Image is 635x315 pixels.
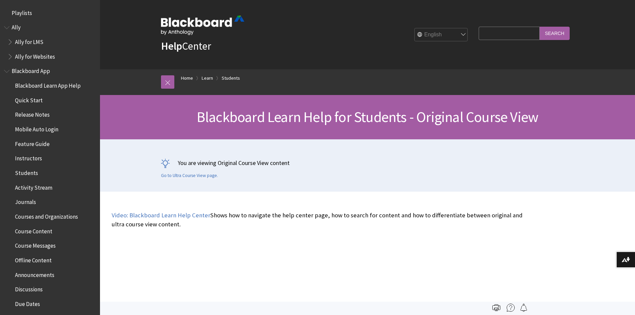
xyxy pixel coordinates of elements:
span: Offline Content [15,255,52,264]
img: Follow this page [520,304,528,312]
a: Video: Blackboard Learn Help Center [112,211,210,219]
span: Journals [15,197,36,206]
span: Announcements [15,269,54,278]
a: Home [181,74,193,82]
span: Blackboard Learn Help for Students - Original Course View [197,108,538,126]
a: Learn [202,74,213,82]
nav: Book outline for Anthology Ally Help [4,22,96,62]
p: You are viewing Original Course View content [161,159,574,167]
span: Course Content [15,226,52,235]
img: Print [492,304,500,312]
a: Students [222,74,240,82]
strong: Help [161,39,182,53]
span: Playlists [12,7,32,16]
span: Mobile Auto Login [15,124,58,133]
span: Blackboard App [12,66,50,75]
nav: Book outline for Playlists [4,7,96,19]
span: Release Notes [15,109,50,118]
span: Discussions [15,284,43,293]
a: Go to Ultra Course View page. [161,173,218,179]
p: Shows how to navigate the help center page, how to search for content and how to differentiate be... [112,211,525,228]
span: Ally [12,22,21,31]
span: Feature Guide [15,138,50,147]
a: HelpCenter [161,39,211,53]
img: More help [507,304,515,312]
span: Activity Stream [15,182,52,191]
span: Students [15,167,38,176]
span: Blackboard Learn App Help [15,80,81,89]
span: Courses and Organizations [15,211,78,220]
img: Blackboard by Anthology [161,16,244,35]
span: Ally for Websites [15,51,55,60]
span: Course Messages [15,240,56,249]
span: Ally for LMS [15,36,43,45]
select: Site Language Selector [415,28,468,42]
span: Instructors [15,153,42,162]
span: Quick Start [15,95,43,104]
input: Search [540,27,570,40]
span: Due Dates [15,298,40,307]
